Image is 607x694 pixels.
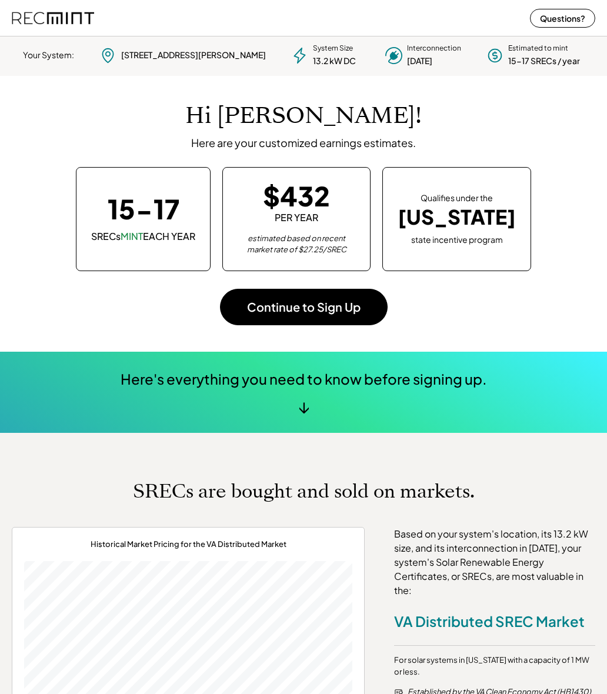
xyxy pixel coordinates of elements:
img: recmint-logotype%403x%20%281%29.jpeg [12,2,94,34]
div: [DATE] [407,55,432,67]
div: state incentive program [411,232,503,246]
div: 13.2 kW DC [313,55,356,67]
h1: SRECs are bought and sold on markets. [133,480,475,503]
div: 15-17 SRECs / year [508,55,580,67]
div: Interconnection [407,44,461,54]
div: Qualifies under the [421,192,493,204]
div: Historical Market Pricing for the VA Distributed Market [91,539,286,549]
div: Here's everything you need to know before signing up. [121,369,487,389]
div: ↓ [298,398,309,415]
div: [STREET_ADDRESS][PERSON_NAME] [121,49,266,61]
div: Your System: [23,49,74,61]
div: Here are your customized earnings estimates. [191,136,416,149]
div: SRECs EACH YEAR [91,230,195,243]
div: 15-17 [108,195,179,222]
div: estimated based on recent market rate of $27.25/SREC [238,233,355,256]
font: MINT [121,230,143,242]
div: VA Distributed SREC Market [394,612,585,630]
button: Questions? [530,9,595,28]
div: System Size [313,44,353,54]
div: Estimated to mint [508,44,568,54]
div: $432 [263,182,330,209]
div: For solar systems in [US_STATE] with a capacity of 1 MW or less. [394,655,595,678]
div: [US_STATE] [398,205,516,229]
div: PER YEAR [275,211,318,224]
div: Based on your system's location, its 13.2 kW size, and its interconnection in [DATE], your system... [394,527,595,598]
h1: Hi [PERSON_NAME]! [185,102,422,130]
button: Continue to Sign Up [220,289,388,325]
